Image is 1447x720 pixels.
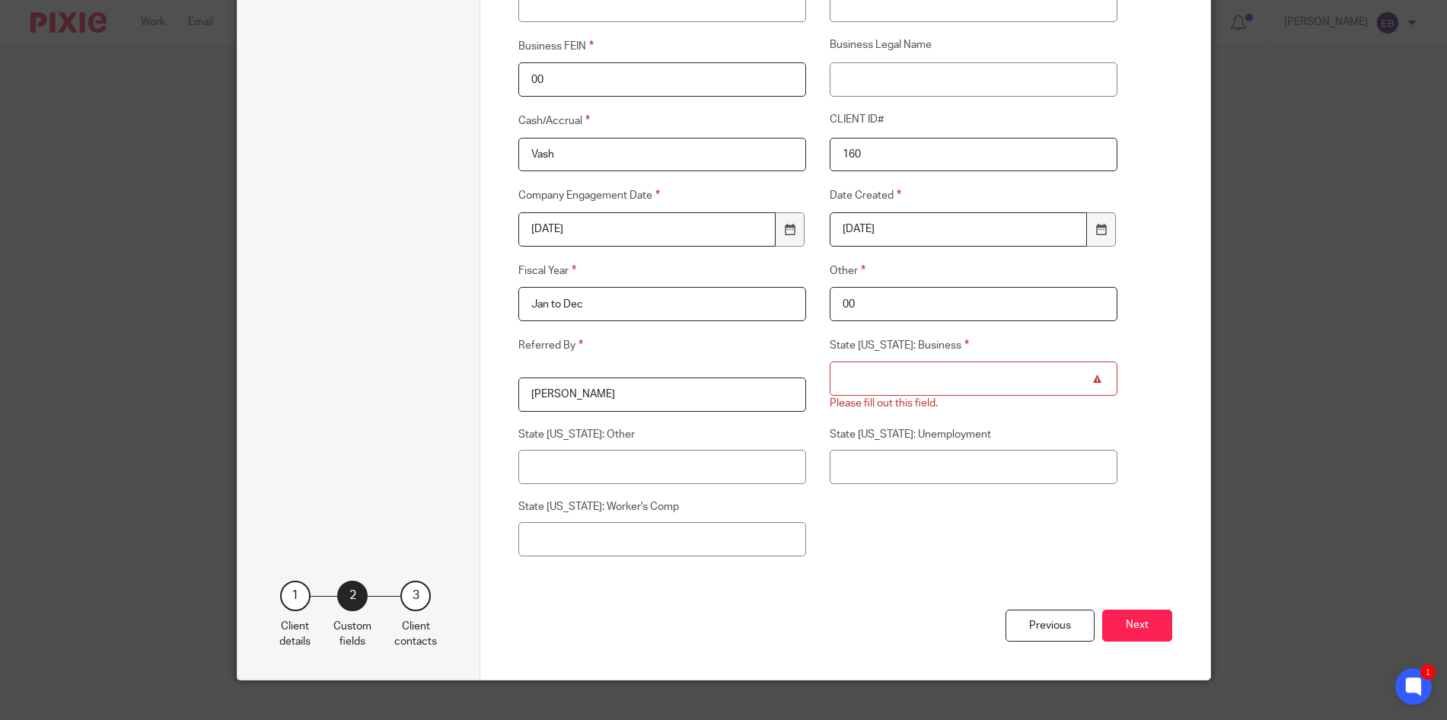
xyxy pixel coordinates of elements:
label: Cash/Accrual [518,112,806,129]
input: Use the arrow keys to pick a date [518,212,776,247]
div: 1 [1420,664,1436,680]
label: Company Engagement Date [518,186,806,204]
p: Client details [279,619,311,650]
label: State [US_STATE]: Worker's Comp [518,499,806,515]
div: Please fill out this field. [830,396,1117,411]
p: Client contacts [394,619,437,650]
label: Fiscal Year [518,262,806,279]
label: Business Legal Name [830,37,1117,55]
div: 3 [400,581,431,611]
div: 1 [280,581,311,611]
p: Custom fields [333,619,371,650]
button: Next [1102,610,1172,642]
label: State [US_STATE]: Business [830,336,1117,354]
label: State [US_STATE]: Unemployment [830,427,1117,442]
label: Business FEIN [518,37,806,55]
label: Referred By [518,336,806,370]
label: Other [830,262,1117,279]
div: 2 [337,581,368,611]
label: State [US_STATE]: Other [518,427,806,442]
label: CLIENT ID# [830,112,1117,129]
label: Date Created [830,186,1117,204]
div: Previous [1006,610,1095,642]
input: YYYY-MM-DD [830,212,1087,247]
